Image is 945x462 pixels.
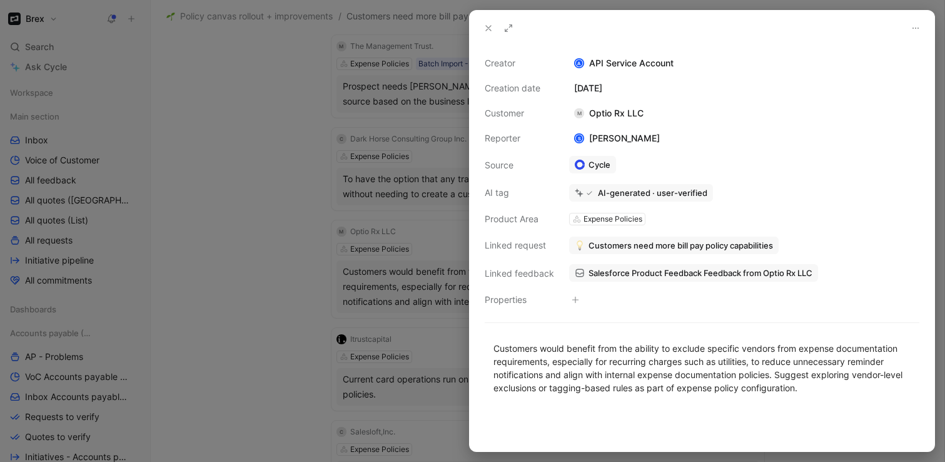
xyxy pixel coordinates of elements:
div: A [575,59,584,68]
div: Source [485,158,554,173]
div: Product Area [485,212,554,227]
div: Linked request [485,238,554,253]
div: Properties [485,292,554,307]
div: AI tag [485,185,554,200]
div: Optio Rx LLC [569,106,649,121]
div: Creator [485,56,554,71]
a: Salesforce Product Feedback Feedback from Optio Rx LLC [569,264,818,282]
div: S [575,135,584,143]
div: Expense Policies [584,213,642,225]
span: Salesforce Product Feedback Feedback from Optio Rx LLC [589,267,812,279]
img: 💡 [575,240,585,250]
div: Creation date [485,81,554,96]
div: Customers would benefit from the ability to exclude specific vendors from expense documentation r... [493,342,911,394]
a: Cycle [569,156,616,173]
div: M [574,108,584,118]
span: Customers need more bill pay policy capabilities [589,240,773,251]
div: Reporter [485,131,554,146]
div: Customer [485,106,554,121]
div: AI-generated · user-verified [598,187,707,198]
div: [DATE] [569,81,919,96]
div: API Service Account [569,56,919,71]
div: Linked feedback [485,266,554,281]
div: [PERSON_NAME] [569,131,665,146]
button: 💡Customers need more bill pay policy capabilities [569,237,779,254]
